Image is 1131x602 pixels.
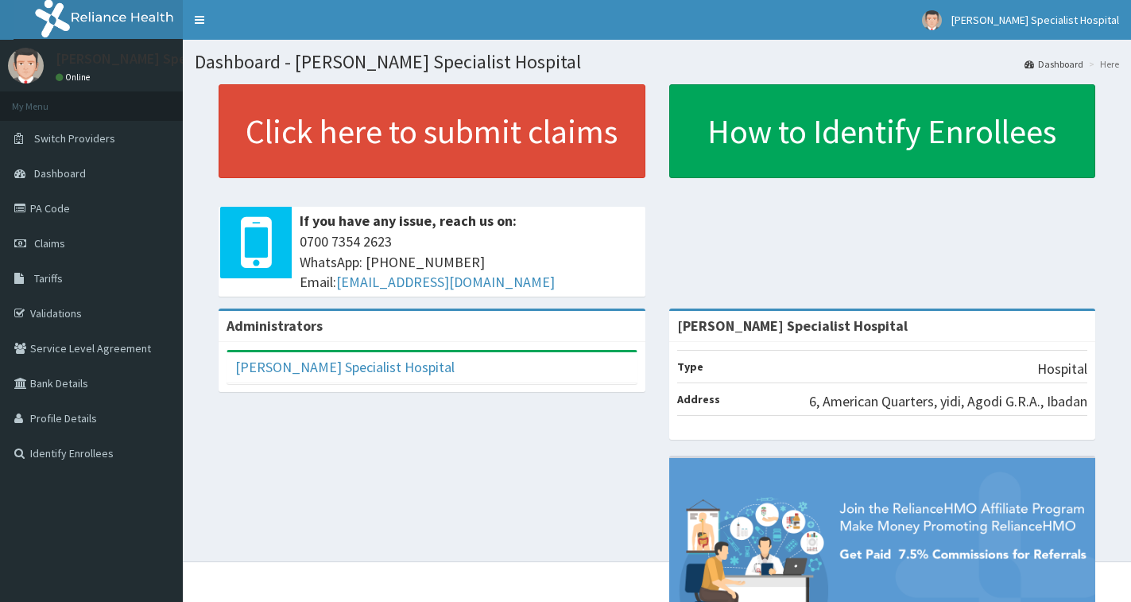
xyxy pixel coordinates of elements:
span: Tariffs [34,271,63,285]
b: If you have any issue, reach us on: [300,212,517,230]
a: [PERSON_NAME] Specialist Hospital [235,358,455,376]
strong: [PERSON_NAME] Specialist Hospital [677,317,908,335]
b: Administrators [227,317,323,335]
span: [PERSON_NAME] Specialist Hospital [951,13,1119,27]
a: Dashboard [1024,57,1083,71]
a: [EMAIL_ADDRESS][DOMAIN_NAME] [336,273,555,291]
b: Address [677,392,720,406]
span: Claims [34,236,65,251]
p: [PERSON_NAME] Specialist Hospital [56,52,280,66]
a: Online [56,72,94,83]
p: Hospital [1037,359,1087,379]
h1: Dashboard - [PERSON_NAME] Specialist Hospital [195,52,1119,72]
a: Click here to submit claims [219,84,645,178]
span: Dashboard [34,166,86,181]
a: How to Identify Enrollees [669,84,1096,178]
img: User Image [8,48,44,84]
b: Type [677,359,703,374]
li: Here [1085,57,1119,71]
p: 6, American Quarters, yidi, Agodi G.R.A., Ibadan [809,391,1087,412]
span: Switch Providers [34,131,115,146]
img: User Image [922,10,942,30]
span: 0700 7354 2623 WhatsApp: [PHONE_NUMBER] Email: [300,231,637,293]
